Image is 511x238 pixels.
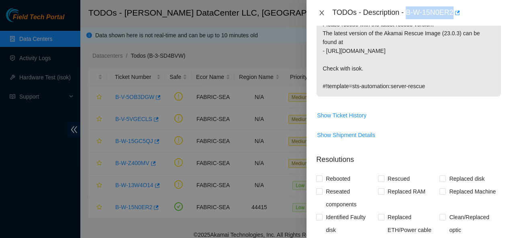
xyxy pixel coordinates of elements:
span: Identified Faulty disk [323,211,378,236]
span: Reseated components [323,185,378,211]
span: Replaced RAM [384,185,429,198]
span: Clean/Replaced optic [446,211,501,236]
span: Replaced disk [446,172,488,185]
span: Show Ticket History [317,111,366,120]
span: Show Shipment Details [317,131,375,139]
span: Rescued [384,172,413,185]
span: Replaced ETH/Power cable [384,211,440,236]
span: Replaced Machine [446,185,499,198]
button: Show Ticket History [317,109,367,122]
span: close [319,10,325,16]
span: Rebooted [323,172,354,185]
button: Show Shipment Details [317,129,376,141]
button: Close [316,9,327,17]
div: TODOs - Description - B-W-15N0ER2 [332,6,501,19]
p: Resolutions [316,148,501,165]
